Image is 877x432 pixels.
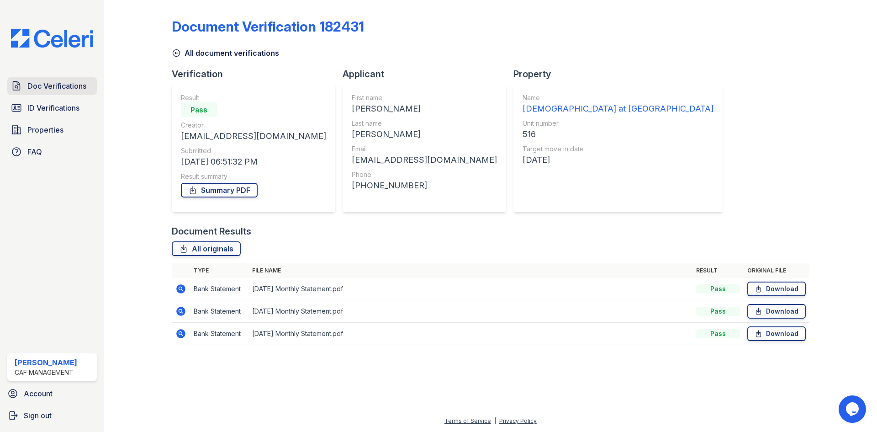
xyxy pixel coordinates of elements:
span: Sign out [24,410,52,421]
div: Last name [352,119,497,128]
a: Doc Verifications [7,77,97,95]
div: Applicant [343,68,513,80]
div: Pass [696,307,740,316]
td: [DATE] Monthly Statement.pdf [248,300,692,323]
div: Submitted [181,146,326,155]
div: First name [352,93,497,102]
div: 516 [523,128,713,141]
td: [DATE] Monthly Statement.pdf [248,323,692,345]
div: Email [352,144,497,154]
div: Document Results [172,225,251,238]
div: Result summary [181,172,326,181]
td: Bank Statement [190,323,248,345]
a: ID Verifications [7,99,97,117]
a: Terms of Service [444,417,491,424]
div: Pass [181,102,217,117]
a: Download [747,326,806,341]
div: [EMAIL_ADDRESS][DOMAIN_NAME] [181,130,326,143]
div: [PERSON_NAME] [352,102,497,115]
iframe: chat widget [839,395,868,423]
div: Property [513,68,730,80]
div: Pass [696,329,740,338]
td: Bank Statement [190,278,248,300]
div: [PERSON_NAME] [15,357,77,368]
div: CAF Management [15,368,77,377]
div: Creator [181,121,326,130]
div: [PHONE_NUMBER] [352,179,497,192]
div: Phone [352,170,497,179]
a: Privacy Policy [499,417,537,424]
td: [DATE] Monthly Statement.pdf [248,278,692,300]
a: Properties [7,121,97,139]
a: Download [747,304,806,319]
div: [DATE] [523,154,713,166]
a: Name [DEMOGRAPHIC_DATA] at [GEOGRAPHIC_DATA] [523,93,713,115]
span: FAQ [27,146,42,157]
div: Name [523,93,713,102]
th: Result [692,263,744,278]
th: File name [248,263,692,278]
span: Account [24,388,53,399]
th: Type [190,263,248,278]
span: ID Verifications [27,102,79,113]
div: [EMAIL_ADDRESS][DOMAIN_NAME] [352,154,497,166]
div: Document Verification 182431 [172,18,364,35]
span: Properties [27,124,63,135]
a: All originals [172,241,241,256]
div: Verification [172,68,343,80]
th: Original file [744,263,809,278]
div: [DATE] 06:51:32 PM [181,155,326,168]
div: Pass [696,284,740,293]
div: Target move in date [523,144,713,154]
a: Sign out [4,406,100,425]
a: Download [747,282,806,296]
img: CE_Logo_Blue-a8612792a0a2168367f1c8372b55b34899dd931a85d93a1a3d3e32e68fde9ad4.png [4,29,100,48]
span: Doc Verifications [27,80,86,91]
a: Summary PDF [181,183,258,197]
a: All document verifications [172,48,279,59]
div: [DEMOGRAPHIC_DATA] at [GEOGRAPHIC_DATA] [523,102,713,115]
div: Result [181,93,326,102]
a: FAQ [7,143,97,161]
div: Unit number [523,119,713,128]
div: [PERSON_NAME] [352,128,497,141]
div: | [494,417,496,424]
td: Bank Statement [190,300,248,323]
a: Account [4,384,100,403]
